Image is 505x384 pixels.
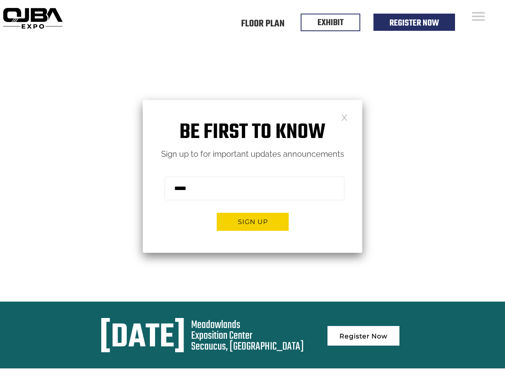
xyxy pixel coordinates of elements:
div: [DATE] [100,320,186,356]
p: Sign up to for important updates announcements [143,147,362,161]
h1: Be first to know [143,120,362,145]
a: Register Now [327,326,399,346]
button: Sign up [217,213,289,231]
a: EXHIBIT [317,16,343,30]
a: Close [341,114,348,120]
div: Meadowlands Exposition Center Secaucus, [GEOGRAPHIC_DATA] [191,320,304,352]
a: Register Now [389,16,439,30]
